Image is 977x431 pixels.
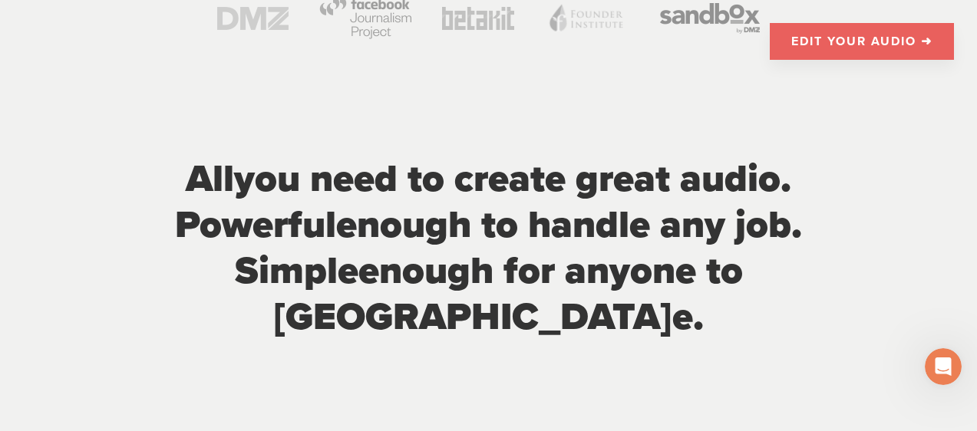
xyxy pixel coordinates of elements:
[672,294,704,340] span: e.
[545,1,629,35] img: https%3A%2F%2Fweb.trebble.fm%2Flanding_page_assets%2Ffi_gray.png
[925,348,962,385] iframe: Intercom live chat
[175,202,336,248] span: Powerful
[442,7,514,30] img: https%3A%2F%2Fweb.trebble.fm%2Flanding_page_assets%2FbetakitLogo.png
[120,156,857,340] h2: you need to create great audio. enough to handle any job. enough for anyone to [GEOGRAPHIC_DATA]
[235,248,358,294] span: Simple
[660,3,760,34] img: https%3A%2F%2Fweb.trebble.fm%2Flanding_page_assets%2Fsandbox_gray.png
[770,23,954,60] a: EDIT YOUR AUDIO ➜
[186,156,234,202] span: All
[217,7,289,30] img: https%3A%2F%2Fweb.trebble.fm%2Flanding_page_assets%2Fdmz_gray.png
